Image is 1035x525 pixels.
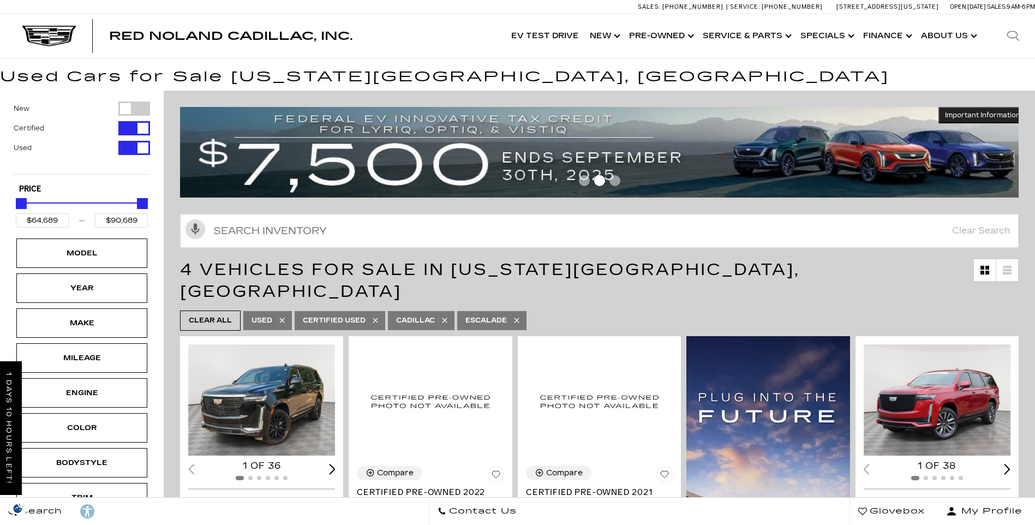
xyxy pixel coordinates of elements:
[638,4,726,10] a: Sales: [PHONE_NUMBER]
[188,344,337,456] img: 2022 Cadillac Escalade Premium Luxury 1
[624,14,697,58] a: Pre-Owned
[506,14,584,58] a: EV Test Drive
[526,487,665,498] span: Certified Pre-Owned 2021
[55,457,109,469] div: Bodystyle
[526,466,591,480] button: Compare Vehicle
[864,344,1012,456] img: 2024 Cadillac Escalade Sport Platinum 1
[16,194,148,228] div: Price
[55,317,109,329] div: Make
[357,487,504,520] a: Certified Pre-Owned 2022Cadillac Escalade Sport Platinum
[730,3,760,10] span: Service:
[16,343,147,373] div: MileageMileage
[55,422,109,434] div: Color
[594,175,605,186] span: Go to slide 2
[137,198,148,209] div: Maximum Price
[546,468,583,478] div: Compare
[446,504,517,519] span: Contact Us
[609,175,620,186] span: Go to slide 3
[329,464,336,474] div: Next slide
[526,487,673,520] a: Certified Pre-Owned 2021Cadillac Escalade Sport Platinum
[55,387,109,399] div: Engine
[488,466,504,487] button: Save Vehicle
[864,460,1010,472] div: 1 of 38
[55,492,109,504] div: Trim
[55,247,109,259] div: Model
[55,352,109,364] div: Mileage
[357,344,504,458] img: 2022 Cadillac Escalade Sport Platinum
[1007,3,1035,10] span: 9 AM-6 PM
[189,314,232,327] span: Clear All
[180,260,800,301] span: 4 Vehicles for Sale in [US_STATE][GEOGRAPHIC_DATA], [GEOGRAPHIC_DATA]
[1004,464,1010,474] div: Next slide
[526,344,673,458] img: 2021 Cadillac Escalade Sport Platinum
[16,213,69,228] input: Minimum
[16,273,147,303] div: YearYear
[726,4,825,10] a: Service: [PHONE_NUMBER]
[14,102,150,174] div: Filter by Vehicle Type
[16,238,147,268] div: ModelModel
[867,504,925,519] span: Glovebox
[465,314,507,327] span: Escalade
[697,14,795,58] a: Service & Parts
[987,3,1007,10] span: Sales:
[950,3,986,10] span: Open [DATE]
[357,466,422,480] button: Compare Vehicle
[579,175,590,186] span: Go to slide 1
[186,219,205,239] svg: Click to toggle on voice search
[5,503,31,514] section: Click to Open Cookie Consent Modal
[16,448,147,478] div: BodystyleBodystyle
[16,413,147,443] div: ColorColor
[109,31,352,41] a: Red Noland Cadillac, Inc.
[16,308,147,338] div: MakeMake
[188,460,335,472] div: 1 of 36
[762,3,823,10] span: [PHONE_NUMBER]
[303,314,366,327] span: Certified Used
[14,123,44,134] label: Certified
[945,111,1020,120] span: Important Information
[377,468,414,478] div: Compare
[849,498,934,525] a: Glovebox
[864,344,1012,456] div: 1 / 2
[396,314,435,327] span: Cadillac
[252,314,272,327] span: Used
[5,503,31,514] img: Opt-Out Icon
[858,14,916,58] a: Finance
[836,3,939,10] a: [STREET_ADDRESS][US_STATE]
[14,103,29,114] label: New
[662,3,723,10] span: [PHONE_NUMBER]
[95,213,148,228] input: Maximum
[180,107,1027,198] img: vrp-tax-ending-august-version
[957,504,1022,519] span: My Profile
[180,214,1019,248] input: Search Inventory
[16,378,147,408] div: EngineEngine
[55,282,109,294] div: Year
[656,466,673,487] button: Save Vehicle
[16,483,147,512] div: TrimTrim
[916,14,980,58] a: About Us
[638,3,661,10] span: Sales:
[109,29,352,43] span: Red Noland Cadillac, Inc.
[19,184,145,194] h5: Price
[584,14,624,58] a: New
[188,344,337,456] div: 1 / 2
[14,142,32,153] label: Used
[934,498,1035,525] button: Open user profile menu
[22,26,76,46] img: Cadillac Dark Logo with Cadillac White Text
[357,487,495,498] span: Certified Pre-Owned 2022
[429,498,525,525] a: Contact Us
[795,14,858,58] a: Specials
[17,504,62,519] span: Search
[16,198,27,209] div: Minimum Price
